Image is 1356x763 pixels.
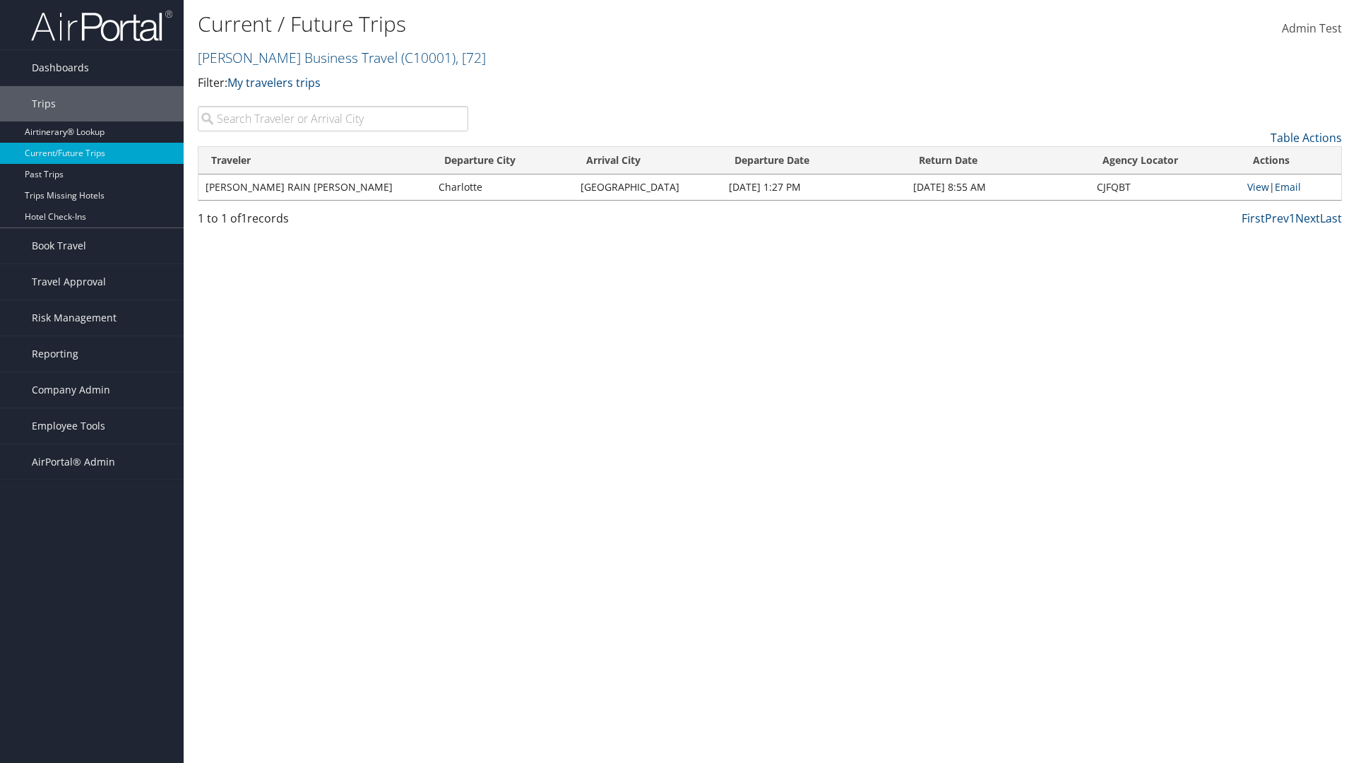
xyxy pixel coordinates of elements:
[32,336,78,372] span: Reporting
[456,48,486,67] span: , [ 72 ]
[1265,211,1289,226] a: Prev
[198,210,468,234] div: 1 to 1 of records
[32,86,56,122] span: Trips
[227,75,321,90] a: My travelers trips
[32,228,86,264] span: Book Travel
[1295,211,1320,226] a: Next
[722,147,905,175] th: Departure Date: activate to sort column descending
[32,300,117,336] span: Risk Management
[432,175,573,200] td: Charlotte
[1090,175,1240,200] td: CJFQBT
[1282,20,1342,36] span: Admin Test
[1242,211,1265,226] a: First
[198,74,961,93] p: Filter:
[1240,175,1341,200] td: |
[198,48,486,67] a: [PERSON_NAME] Business Travel
[906,147,1090,175] th: Return Date: activate to sort column ascending
[198,147,432,175] th: Traveler: activate to sort column ascending
[32,408,105,444] span: Employee Tools
[1090,147,1240,175] th: Agency Locator: activate to sort column ascending
[432,147,573,175] th: Departure City: activate to sort column ascending
[241,211,247,226] span: 1
[1240,147,1341,175] th: Actions
[1275,180,1301,194] a: Email
[1247,180,1269,194] a: View
[198,106,468,131] input: Search Traveler or Arrival City
[906,175,1090,200] td: [DATE] 8:55 AM
[1282,7,1342,51] a: Admin Test
[198,9,961,39] h1: Current / Future Trips
[32,444,115,480] span: AirPortal® Admin
[722,175,905,200] td: [DATE] 1:27 PM
[32,264,106,300] span: Travel Approval
[1289,211,1295,226] a: 1
[32,50,89,85] span: Dashboards
[198,175,432,200] td: [PERSON_NAME] RAIN [PERSON_NAME]
[401,48,456,67] span: ( C10001 )
[1320,211,1342,226] a: Last
[31,9,172,42] img: airportal-logo.png
[1271,130,1342,146] a: Table Actions
[573,147,722,175] th: Arrival City: activate to sort column ascending
[32,372,110,408] span: Company Admin
[573,175,722,200] td: [GEOGRAPHIC_DATA]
